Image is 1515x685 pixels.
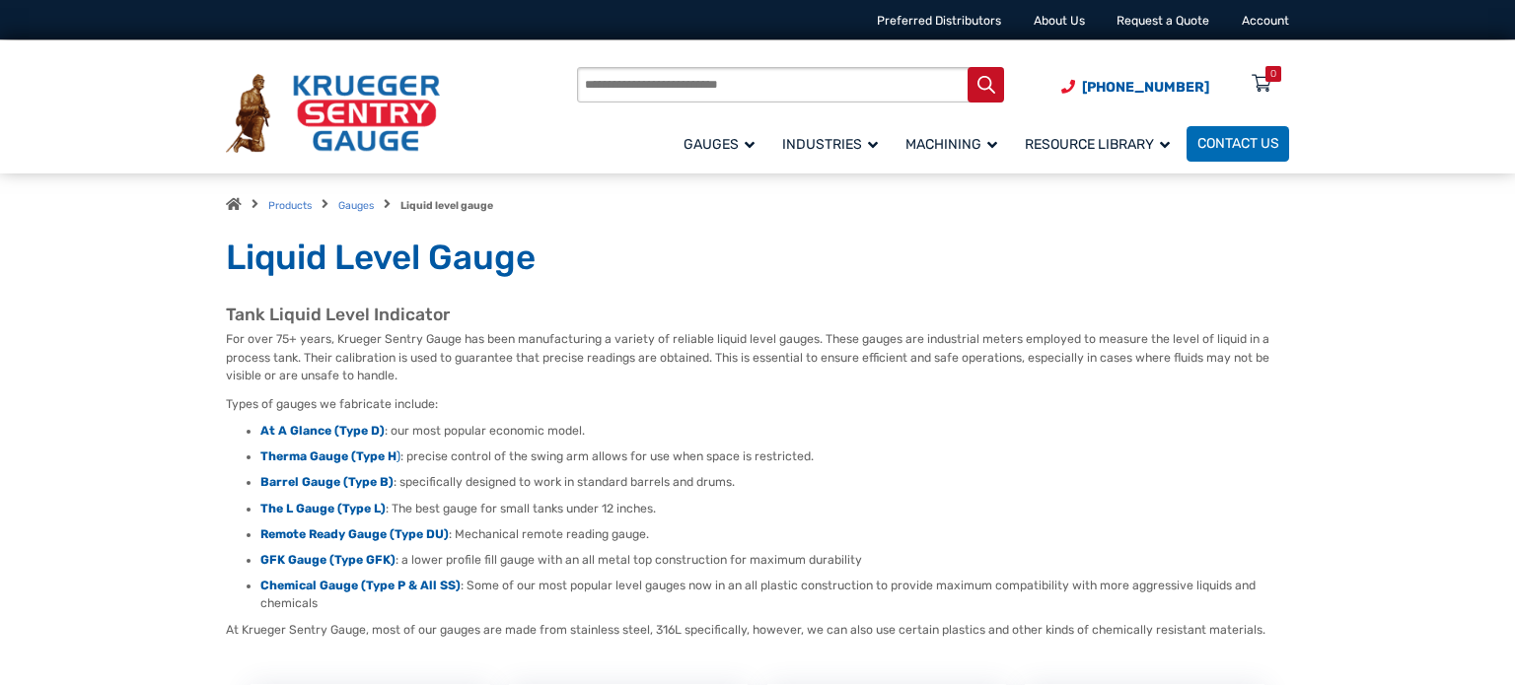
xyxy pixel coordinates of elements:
[1242,14,1289,28] a: Account
[400,199,493,212] strong: Liquid level gauge
[226,621,1289,639] p: At Krueger Sentry Gauge, most of our gauges are made from stainless steel, 316L specifically, how...
[226,305,1289,326] h2: Tank Liquid Level Indicator
[260,449,397,463] strong: Therma Gauge (Type H
[260,527,449,541] a: Remote Ready Gauge (Type DU)
[226,237,1289,280] h1: Liquid Level Gauge
[260,448,1289,466] li: : precise control of the swing arm allows for use when space is restricted.
[260,502,386,515] a: The L Gauge (Type L)
[226,74,440,153] img: Krueger Sentry Gauge
[771,123,895,164] a: Industries
[895,123,1014,164] a: Machining
[260,526,1289,544] li: : Mechanical remote reading gauge.
[260,475,394,489] a: Barrel Gauge (Type B)
[268,199,312,212] a: Products
[260,553,396,567] a: GFK Gauge (Type GFK)
[1082,79,1209,96] span: [PHONE_NUMBER]
[1034,14,1085,28] a: About Us
[1187,126,1289,162] a: Contact Us
[260,424,385,438] a: At A Glance (Type D)
[260,552,1289,570] li: : a lower profile fill gauge with an all metal top construction for maximum durability
[226,330,1289,384] p: For over 75+ years, Krueger Sentry Gauge has been manufacturing a variety of reliable liquid leve...
[1014,123,1187,164] a: Resource Library
[1061,77,1209,98] a: Phone Number (920) 434-8860
[260,501,1289,518] li: : The best gauge for small tanks under 12 inches.
[260,423,1289,441] li: : our most popular economic model.
[260,474,1289,492] li: : specifically designed to work in standard barrels and drums.
[226,395,1289,413] p: Types of gauges we fabricate include:
[782,136,878,153] span: Industries
[260,449,400,463] a: Therma Gauge (Type H)
[877,14,1001,28] a: Preferred Distributors
[1117,14,1209,28] a: Request a Quote
[260,579,461,592] a: Chemical Gauge (Type P & All SS)
[905,136,997,153] span: Machining
[1197,136,1279,153] span: Contact Us
[684,136,755,153] span: Gauges
[338,199,374,212] a: Gauges
[260,578,1289,612] li: : Some of our most popular level gauges now in an all plastic construction to provide maximum com...
[1025,136,1170,153] span: Resource Library
[673,123,771,164] a: Gauges
[1270,66,1276,82] div: 0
